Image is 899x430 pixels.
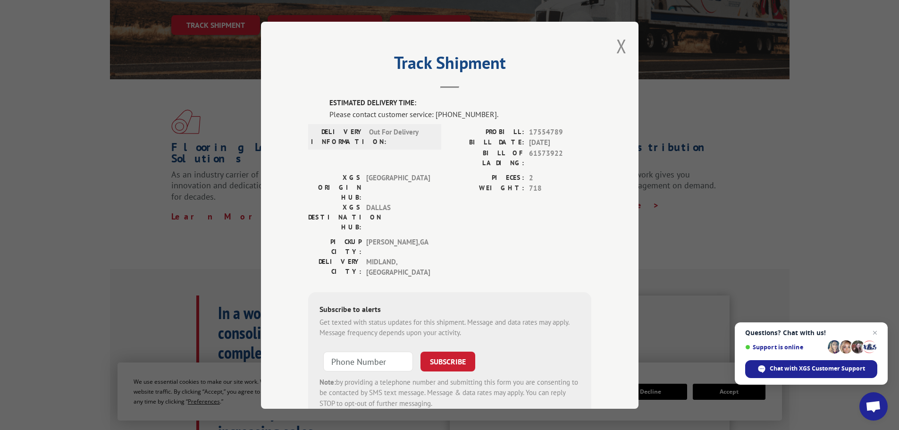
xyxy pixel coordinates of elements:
div: by providing a telephone number and submitting this form you are consenting to be contacted by SM... [319,377,580,409]
label: DELIVERY CITY: [308,256,361,278]
span: [GEOGRAPHIC_DATA] [366,172,430,202]
label: PIECES: [450,172,524,183]
span: [DATE] [529,137,591,148]
a: Open chat [859,392,888,421]
span: Questions? Chat with us! [745,329,877,337]
span: [PERSON_NAME] , GA [366,236,430,256]
span: Chat with XGS Customer Support [770,364,865,373]
input: Phone Number [323,351,413,371]
label: PROBILL: [450,126,524,137]
strong: Note: [319,377,336,386]
label: ESTIMATED DELIVERY TIME: [329,98,591,109]
label: BILL DATE: [450,137,524,148]
span: 718 [529,183,591,194]
label: XGS ORIGIN HUB: [308,172,361,202]
span: 17554789 [529,126,591,137]
label: DELIVERY INFORMATION: [311,126,364,146]
div: Subscribe to alerts [319,303,580,317]
button: Close modal [616,34,627,59]
span: 2 [529,172,591,183]
div: Please contact customer service: [PHONE_NUMBER]. [329,108,591,119]
span: DALLAS [366,202,430,232]
label: WEIGHT: [450,183,524,194]
h2: Track Shipment [308,56,591,74]
span: Chat with XGS Customer Support [745,360,877,378]
label: XGS DESTINATION HUB: [308,202,361,232]
label: PICKUP CITY: [308,236,361,256]
span: MIDLAND , [GEOGRAPHIC_DATA] [366,256,430,278]
span: Support is online [745,344,824,351]
span: Out For Delivery [369,126,433,146]
div: Get texted with status updates for this shipment. Message and data rates may apply. Message frequ... [319,317,580,338]
label: BILL OF LADING: [450,148,524,168]
button: SUBSCRIBE [420,351,475,371]
span: 61573922 [529,148,591,168]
